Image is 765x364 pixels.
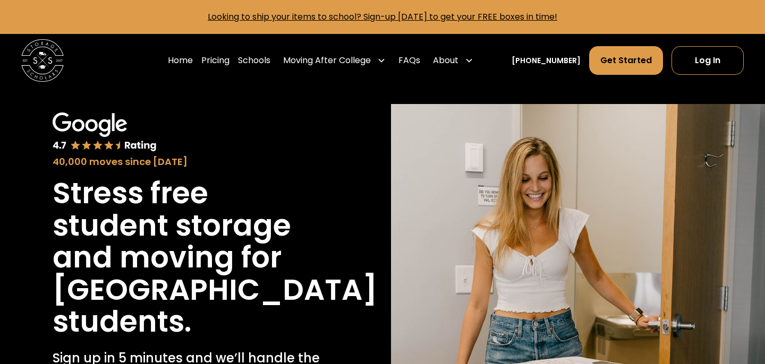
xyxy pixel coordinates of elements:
[589,46,663,75] a: Get Started
[279,46,390,75] div: Moving After College
[208,11,557,23] a: Looking to ship your items to school? Sign-up [DATE] to get your FREE boxes in time!
[671,46,744,75] a: Log In
[53,306,191,338] h1: students.
[398,46,420,75] a: FAQs
[53,112,157,152] img: Google 4.7 star rating
[53,274,377,306] h1: [GEOGRAPHIC_DATA]
[53,154,322,169] div: 40,000 moves since [DATE]
[433,54,458,67] div: About
[512,55,581,66] a: [PHONE_NUMBER]
[21,39,64,82] img: Storage Scholars main logo
[238,46,270,75] a: Schools
[21,39,64,82] a: home
[168,46,193,75] a: Home
[201,46,229,75] a: Pricing
[429,46,478,75] div: About
[53,177,322,274] h1: Stress free student storage and moving for
[283,54,371,67] div: Moving After College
